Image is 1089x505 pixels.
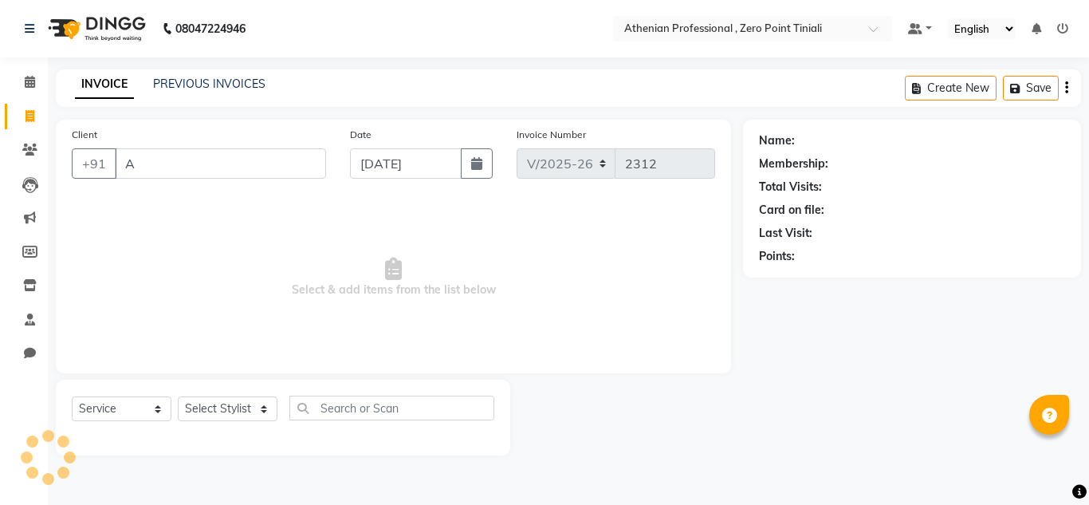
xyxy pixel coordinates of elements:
[517,128,586,142] label: Invoice Number
[289,396,494,420] input: Search or Scan
[905,76,997,101] button: Create New
[72,128,97,142] label: Client
[75,70,134,99] a: INVOICE
[1003,76,1059,101] button: Save
[72,198,715,357] span: Select & add items from the list below
[350,128,372,142] label: Date
[175,6,246,51] b: 08047224946
[41,6,150,51] img: logo
[759,156,828,172] div: Membership:
[759,132,795,149] div: Name:
[72,148,116,179] button: +91
[759,225,812,242] div: Last Visit:
[153,77,265,91] a: PREVIOUS INVOICES
[759,179,822,195] div: Total Visits:
[759,248,795,265] div: Points:
[115,148,326,179] input: Search by Name/Mobile/Email/Code
[759,202,824,219] div: Card on file:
